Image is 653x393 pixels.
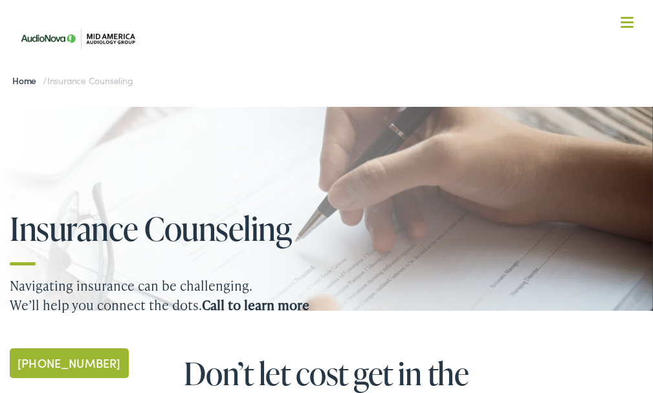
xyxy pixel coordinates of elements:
p: Navigating insurance can be challenging. We’ll help you connect the dots. [10,276,653,315]
span: Insurance Counseling [47,74,133,87]
a: What We Offer [23,52,640,92]
span: / [12,74,133,87]
a: Home [12,74,43,87]
a: [PHONE_NUMBER] [10,348,129,378]
strong: Call to learn more [202,296,309,314]
h1: Insurance Counseling [10,210,653,246]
